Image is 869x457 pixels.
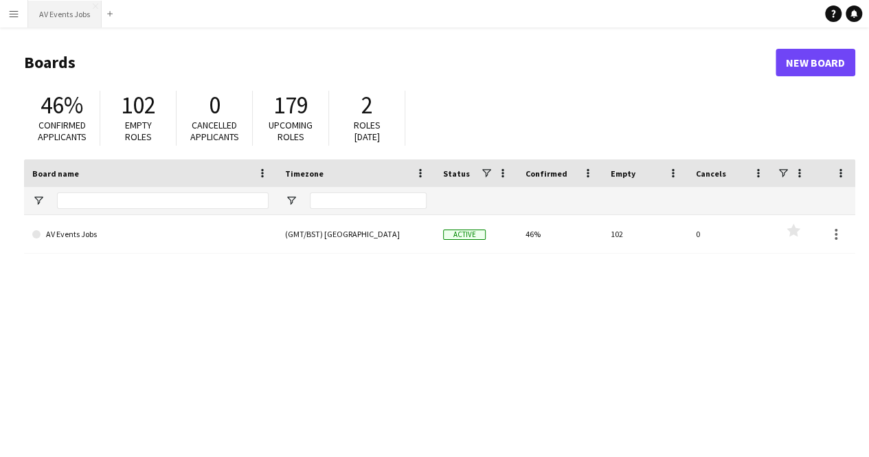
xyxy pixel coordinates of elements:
[28,1,102,27] button: AV Events Jobs
[354,119,381,143] span: Roles [DATE]
[209,90,221,120] span: 0
[269,119,313,143] span: Upcoming roles
[41,90,83,120] span: 46%
[696,168,726,179] span: Cancels
[285,194,297,207] button: Open Filter Menu
[611,168,635,179] span: Empty
[24,52,776,73] h1: Boards
[32,168,79,179] span: Board name
[688,215,773,253] div: 0
[602,215,688,253] div: 102
[121,90,156,120] span: 102
[285,168,324,179] span: Timezone
[32,215,269,254] a: AV Events Jobs
[190,119,239,143] span: Cancelled applicants
[273,90,308,120] span: 179
[32,194,45,207] button: Open Filter Menu
[361,90,373,120] span: 2
[776,49,855,76] a: New Board
[443,168,470,179] span: Status
[277,215,435,253] div: (GMT/BST) [GEOGRAPHIC_DATA]
[310,192,427,209] input: Timezone Filter Input
[38,119,87,143] span: Confirmed applicants
[443,230,486,240] span: Active
[517,215,602,253] div: 46%
[125,119,152,143] span: Empty roles
[526,168,567,179] span: Confirmed
[57,192,269,209] input: Board name Filter Input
